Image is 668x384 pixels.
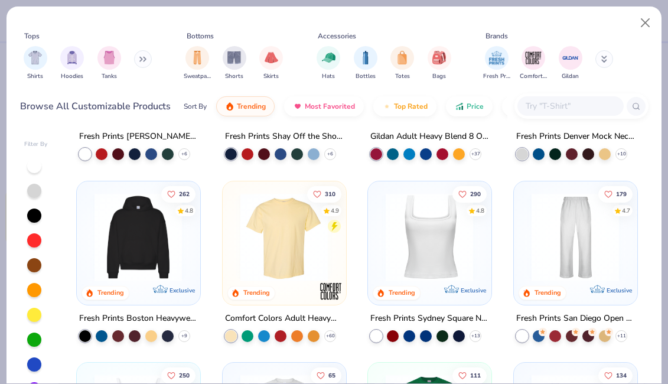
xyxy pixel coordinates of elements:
img: Shirts Image [28,51,42,64]
span: Hats [322,72,335,81]
span: + 13 [471,332,480,339]
div: Sort By [184,101,207,112]
span: Exclusive [170,286,195,294]
button: filter button [259,46,283,81]
span: Fresh Prints [483,72,510,81]
button: filter button [559,46,582,81]
button: filter button [520,46,547,81]
span: Bottles [356,72,376,81]
span: + 11 [617,332,625,339]
button: Close [634,12,657,34]
div: filter for Skirts [259,46,283,81]
span: + 6 [181,150,187,157]
span: Trending [237,102,266,111]
div: filter for Totes [390,46,414,81]
span: Bags [432,72,446,81]
span: 310 [325,191,335,197]
div: Fresh Prints Shay Off the Shoulder Tank [225,129,344,144]
div: Fresh Prints San Diego Open Heavyweight Sweatpants [516,311,635,326]
div: filter for Tanks [97,46,121,81]
button: filter button [317,46,340,81]
div: filter for Bags [428,46,451,81]
div: filter for Comfort Colors [520,46,547,81]
span: Skirts [263,72,279,81]
button: Top Rated [373,96,436,116]
div: Fresh Prints Denver Mock Neck Heavyweight Sweatshirt [516,129,635,144]
img: most_fav.gif [293,102,302,111]
span: Sweatpants [184,72,211,81]
span: Most Favorited [305,102,355,111]
span: 111 [470,372,481,378]
span: Comfort Colors [520,72,547,81]
button: Price [446,96,493,116]
div: filter for Shorts [223,46,246,81]
div: Browse All Customizable Products [20,99,171,113]
img: Hoodies Image [66,51,79,64]
span: Price [467,102,484,111]
span: Hoodies [61,72,83,81]
div: Gildan Adult Heavy Blend 8 Oz. 50/50 Hooded Sweatshirt [370,129,489,144]
img: Totes Image [396,51,409,64]
span: Exclusive [606,286,631,294]
div: 4.8 [185,206,193,215]
img: Fresh Prints Image [488,49,506,67]
div: Brands [485,31,508,41]
button: filter button [97,46,121,81]
img: 91acfc32-fd48-4d6b-bdad-a4c1a30ac3fc [89,193,188,281]
button: Like [452,367,487,383]
img: Bags Image [432,51,445,64]
span: Gildan [562,72,579,81]
img: Gildan Image [562,49,579,67]
button: Trending [216,96,275,116]
span: 65 [328,372,335,378]
img: Bottles Image [359,51,372,64]
span: Tanks [102,72,117,81]
button: filter button [390,46,414,81]
button: Like [598,367,633,383]
img: Comfort Colors logo [318,279,342,302]
span: 179 [616,191,627,197]
div: filter for Bottles [354,46,377,81]
button: Most Favorited [284,96,364,116]
span: + 10 [617,150,625,157]
button: Like [161,186,195,202]
button: Like [161,367,195,383]
div: filter for Shirts [24,46,47,81]
img: Shorts Image [227,51,241,64]
img: 94a2aa95-cd2b-4983-969b-ecd512716e9a [380,193,479,281]
button: Like [311,367,341,383]
div: Bottoms [187,31,214,41]
div: Accessories [318,31,356,41]
button: filter button [184,46,211,81]
img: TopRated.gif [382,102,392,111]
img: 029b8af0-80e6-406f-9fdc-fdf898547912 [234,193,334,281]
span: + 6 [327,150,333,157]
img: Hats Image [322,51,335,64]
button: filter button [60,46,84,81]
span: 250 [179,372,190,378]
button: Like [598,186,633,202]
span: + 60 [325,332,334,339]
span: Shirts [27,72,43,81]
button: Like [307,186,341,202]
div: Filter By [24,140,48,149]
span: Shorts [225,72,243,81]
div: Fresh Prints [PERSON_NAME] Off the Shoulder Top [79,129,198,144]
span: Totes [395,72,410,81]
img: Tanks Image [103,51,116,64]
button: filter button [24,46,47,81]
img: Skirts Image [265,51,278,64]
div: Tops [24,31,40,41]
img: trending.gif [225,102,234,111]
button: filter button [223,46,246,81]
div: filter for Hats [317,46,340,81]
div: Comfort Colors Adult Heavyweight T-Shirt [225,311,344,326]
div: filter for Fresh Prints [483,46,510,81]
div: filter for Gildan [559,46,582,81]
span: + 37 [471,150,480,157]
span: 262 [179,191,190,197]
button: filter button [483,46,510,81]
div: 4.7 [622,206,630,215]
button: filter button [354,46,377,81]
div: filter for Sweatpants [184,46,211,81]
